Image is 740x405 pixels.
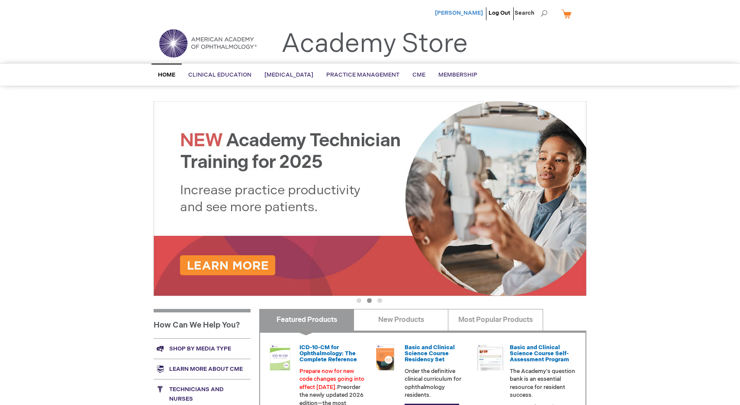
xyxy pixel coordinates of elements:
[438,71,477,78] span: Membership
[448,309,543,331] a: Most Popular Products
[158,71,175,78] span: Home
[510,344,569,363] a: Basic and Clinical Science Course Self-Assessment Program
[154,338,251,359] a: Shop by media type
[477,344,503,370] img: bcscself_20.jpg
[372,344,398,370] img: 02850963u_47.png
[412,71,425,78] span: CME
[435,10,483,16] a: [PERSON_NAME]
[405,367,470,399] p: Order the definitive clinical curriculum for ophthalmology residents.
[326,71,399,78] span: Practice Management
[299,344,357,363] a: ICD-10-CM for Ophthalmology: The Complete Reference
[489,10,510,16] a: Log Out
[188,71,251,78] span: Clinical Education
[357,298,361,303] button: 1 of 3
[354,309,448,331] a: New Products
[267,344,293,370] img: 0120008u_42.png
[259,309,354,331] a: Featured Products
[264,71,313,78] span: [MEDICAL_DATA]
[405,344,455,363] a: Basic and Clinical Science Course Residency Set
[515,4,547,22] span: Search
[299,368,364,391] font: Prepare now for new code changes going into effect [DATE].
[154,359,251,379] a: Learn more about CME
[367,298,372,303] button: 2 of 3
[281,29,468,60] a: Academy Store
[510,367,576,399] p: The Academy's question bank is an essential resource for resident success.
[377,298,382,303] button: 3 of 3
[154,309,251,338] h1: How Can We Help You?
